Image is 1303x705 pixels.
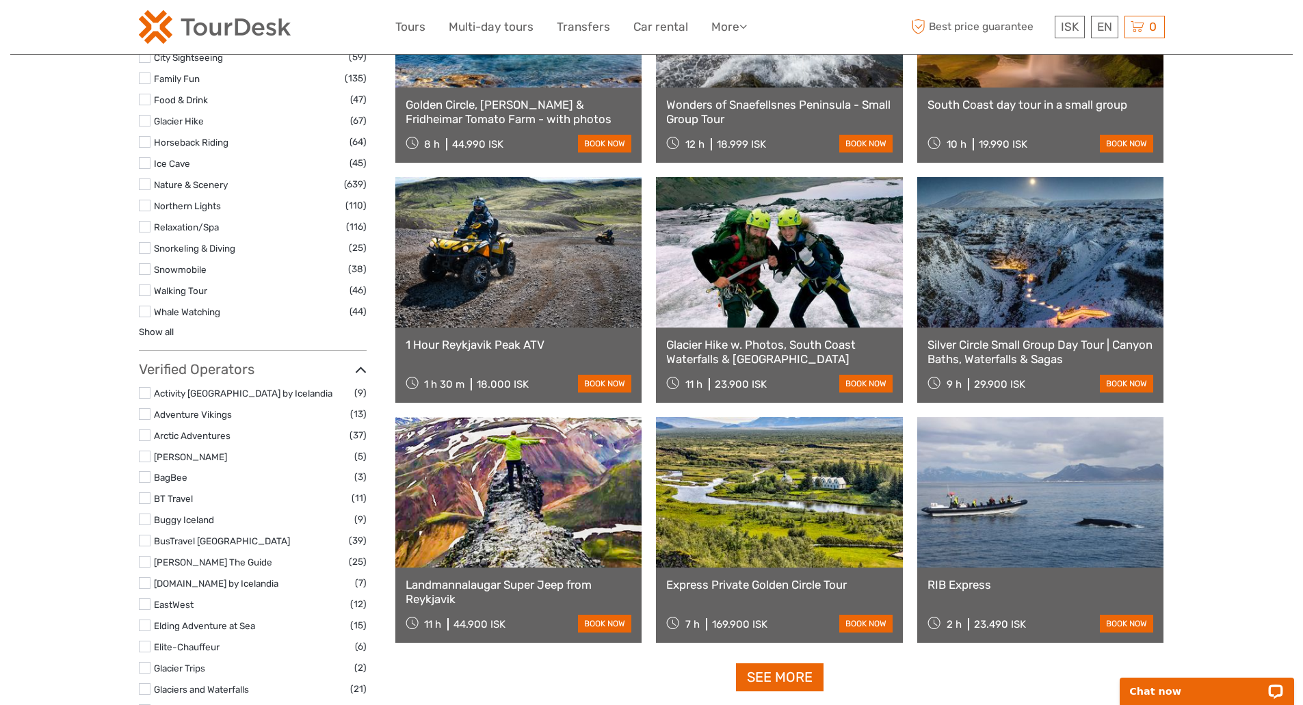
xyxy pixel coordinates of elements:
iframe: LiveChat chat widget [1111,662,1303,705]
span: (116) [346,219,367,235]
span: 11 h [424,618,441,630]
span: (39) [349,533,367,548]
a: 1 Hour Reykjavik Peak ATV [406,338,632,351]
a: Arctic Adventures [154,430,231,441]
span: 11 h [685,378,702,390]
div: 23.490 ISK [974,618,1026,630]
a: book now [578,615,631,633]
a: Golden Circle, [PERSON_NAME] & Fridheimar Tomato Farm - with photos [406,98,632,126]
a: South Coast day tour in a small group [927,98,1154,111]
a: Adventure Vikings [154,409,232,420]
span: (44) [350,304,367,319]
a: book now [1100,615,1153,633]
span: (15) [350,617,367,633]
span: (13) [350,406,367,422]
span: 1 h 30 m [424,378,464,390]
div: 18.999 ISK [717,138,766,150]
a: Car rental [633,17,688,37]
span: ISK [1061,20,1079,34]
span: 7 h [685,618,700,630]
div: 23.900 ISK [715,378,767,390]
h3: Verified Operators [139,361,367,377]
a: book now [1100,375,1153,393]
span: (46) [350,282,367,298]
span: Best price guarantee [908,16,1051,38]
a: [PERSON_NAME] [154,451,227,462]
div: EN [1091,16,1118,38]
a: Food & Drink [154,94,208,105]
span: (25) [349,240,367,256]
a: Show all [139,326,174,337]
span: (64) [350,134,367,150]
span: 12 h [685,138,705,150]
a: EastWest [154,599,194,610]
a: book now [578,135,631,152]
a: Transfers [557,17,610,37]
a: book now [839,375,893,393]
a: Whale Watching [154,306,220,317]
a: BagBee [154,472,187,483]
a: BusTravel [GEOGRAPHIC_DATA] [154,535,290,546]
span: (38) [348,261,367,277]
span: (37) [350,427,367,443]
a: Buggy Iceland [154,514,214,525]
span: (25) [349,554,367,570]
span: (9) [354,385,367,401]
span: (67) [350,113,367,129]
a: Northern Lights [154,200,221,211]
span: (2) [354,660,367,676]
span: 2 h [947,618,962,630]
a: Elite-Chauffeur [154,641,220,652]
span: (11) [352,490,367,506]
a: Relaxation/Spa [154,222,219,232]
div: 44.900 ISK [453,618,505,630]
a: Express Private Golden Circle Tour [666,578,893,591]
a: RIB Express [927,578,1154,591]
a: book now [578,375,631,393]
a: Landmannalaugar Super Jeep from Reykjavik [406,578,632,606]
a: Activity [GEOGRAPHIC_DATA] by Icelandia [154,388,332,399]
a: Silver Circle Small Group Day Tour | Canyon Baths, Waterfalls & Sagas [927,338,1154,366]
span: (47) [350,92,367,107]
a: See more [736,663,824,691]
a: Elding Adventure at Sea [154,620,255,631]
a: Ice Cave [154,158,190,169]
span: (6) [355,639,367,654]
a: Glacier Hike [154,116,204,127]
span: (3) [354,469,367,485]
span: (5) [354,449,367,464]
a: Horseback Riding [154,137,228,148]
span: 0 [1147,20,1159,34]
a: Glacier Hike w. Photos, South Coast Waterfalls & [GEOGRAPHIC_DATA] [666,338,893,366]
a: [PERSON_NAME] The Guide [154,557,272,568]
img: 120-15d4194f-c635-41b9-a512-a3cb382bfb57_logo_small.png [139,10,291,44]
a: BT Travel [154,493,193,504]
a: Glacier Trips [154,663,205,674]
a: book now [839,135,893,152]
a: Wonders of Snaefellsnes Peninsula - Small Group Tour [666,98,893,126]
span: 10 h [947,138,966,150]
a: Glaciers and Waterfalls [154,684,249,695]
a: Snorkeling & Diving [154,243,235,254]
a: Snowmobile [154,264,207,275]
div: 19.990 ISK [979,138,1027,150]
span: 8 h [424,138,440,150]
div: 29.900 ISK [974,378,1025,390]
span: (7) [355,575,367,591]
a: More [711,17,747,37]
div: 18.000 ISK [477,378,529,390]
span: (21) [350,681,367,697]
a: book now [1100,135,1153,152]
a: Walking Tour [154,285,207,296]
span: 9 h [947,378,962,390]
span: (110) [345,198,367,213]
span: (135) [345,70,367,86]
a: Multi-day tours [449,17,534,37]
a: Nature & Scenery [154,179,228,190]
span: (9) [354,511,367,527]
span: (12) [350,596,367,612]
span: (45) [350,155,367,171]
div: 169.900 ISK [712,618,767,630]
